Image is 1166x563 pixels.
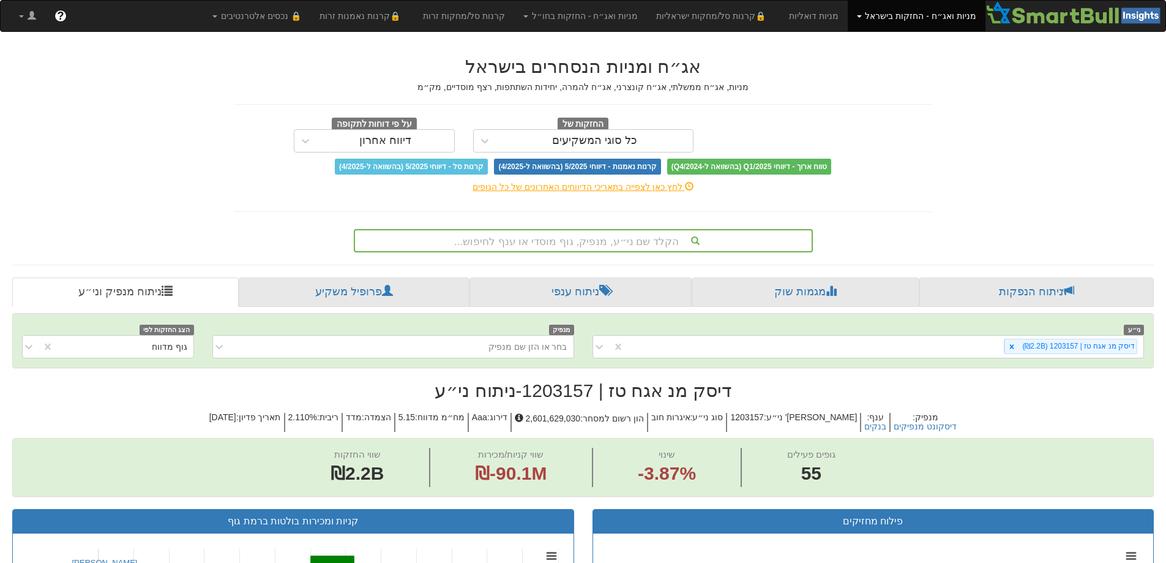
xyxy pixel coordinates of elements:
[475,463,547,483] span: ₪-90.1M
[667,159,831,175] span: טווח ארוך - דיווחי Q1/2025 (בהשוואה ל-Q4/2024)
[864,422,886,431] button: בנקים
[414,1,514,31] a: קרנות סל/מחקות זרות
[860,413,889,432] h5: ענף :
[332,118,417,131] span: על פי דוחות לתקופה
[206,413,284,432] h5: תאריך פדיון : [DATE]
[469,278,692,307] a: ניתוח ענפי
[889,413,960,432] h5: מנפיק :
[1018,339,1137,353] div: דיסק מנ אגח טז | 1203157 (₪2.2B)
[787,449,835,459] span: גופים פעילים
[284,413,342,432] h5: ריבית : 2.110%
[552,135,637,147] div: כל סוגי המשקיעים
[152,341,187,353] div: גוף מדווח
[310,1,414,31] a: 🔒קרנות נאמנות זרות
[468,413,510,432] h5: דירוג : Aaa
[510,413,647,432] h5: הון רשום למסחר : 2,601,629,030
[514,1,647,31] a: מניות ואג״ח - החזקות בחו״ל
[919,278,1154,307] a: ניתוח הנפקות
[638,461,696,487] span: -3.87%
[848,1,985,31] a: מניות ואג״ח - החזקות בישראל
[359,135,411,147] div: דיווח אחרון
[239,278,469,307] a: פרופיל משקיע
[647,1,779,31] a: 🔒קרנות סל/מחקות ישראליות
[234,83,932,92] h5: מניות, אג״ח ממשלתי, אג״ח קונצרני, אג״ח להמרה, יחידות השתתפות, רצף מוסדיים, מק״מ
[334,449,381,459] span: שווי החזקות
[57,10,64,22] span: ?
[780,1,848,31] a: מניות דואליות
[355,230,812,251] div: הקלד שם ני״ע, מנפיק, גוף מוסדי או ענף לחיפוש...
[692,278,919,307] a: מגמות שוק
[45,1,76,31] a: ?
[558,118,609,131] span: החזקות של
[234,56,932,77] h2: אג״ח ומניות הנסחרים בישראל
[488,341,567,353] div: בחר או הזן שם מנפיק
[985,1,1165,25] img: Smartbull
[335,159,488,175] span: קרנות סל - דיווחי 5/2025 (בהשוואה ל-4/2025)
[203,1,310,31] a: 🔒 נכסים אלטרנטיבים
[787,461,835,487] span: 55
[726,413,860,432] h5: [PERSON_NAME]' ני״ע : 1203157
[549,325,574,335] span: מנפיק
[225,181,941,193] div: לחץ כאן לצפייה בתאריכי הדיווחים האחרונים של כל הגופים
[602,516,1145,527] h3: פילוח מחזיקים
[1124,325,1144,335] span: ני״ע
[394,413,468,432] h5: מח״מ מדווח : 5.15
[331,463,384,483] span: ₪2.2B
[494,159,660,175] span: קרנות נאמנות - דיווחי 5/2025 (בהשוואה ל-4/2025)
[894,422,957,431] button: דיסקונט מנפיקים
[22,516,564,527] h3: קניות ומכירות בולטות ברמת גוף
[12,278,239,307] a: ניתוח מנפיק וני״ע
[659,449,675,459] span: שינוי
[478,449,544,459] span: שווי קניות/מכירות
[342,413,394,432] h5: הצמדה : מדד
[647,413,727,432] h5: סוג ני״ע : איגרות חוב
[140,325,193,335] span: הצג החזקות לפי
[12,380,1154,401] h2: דיסק מנ אגח טז | 1203157 - ניתוח ני״ע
